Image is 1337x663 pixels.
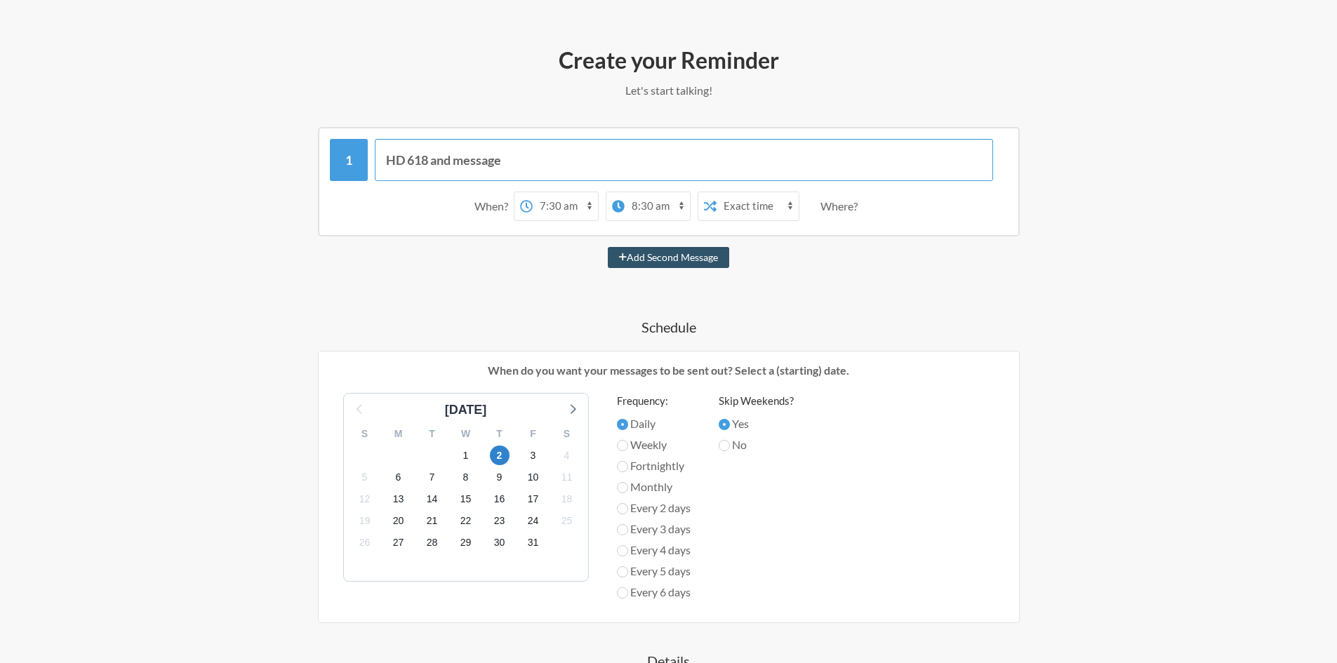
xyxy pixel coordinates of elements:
[617,521,691,537] label: Every 3 days
[389,467,408,487] span: Thursday, November 6, 2025
[524,446,543,465] span: Monday, November 3, 2025
[557,446,577,465] span: Tuesday, November 4, 2025
[262,317,1076,337] h4: Schedule
[483,423,517,445] div: T
[617,393,691,409] label: Frequency:
[524,511,543,531] span: Monday, November 24, 2025
[617,478,691,495] label: Monthly
[355,511,375,531] span: Wednesday, November 19, 2025
[617,419,628,430] input: Daily
[820,192,863,221] div: Where?
[617,500,691,516] label: Every 2 days
[617,524,628,535] input: Every 3 days
[355,490,375,509] span: Wednesday, November 12, 2025
[490,446,510,465] span: Sunday, November 2, 2025
[329,362,1009,379] p: When do you want your messages to be sent out? Select a (starting) date.
[415,423,449,445] div: T
[262,46,1076,75] h2: Create your Reminder
[617,436,691,453] label: Weekly
[517,423,550,445] div: F
[617,503,628,514] input: Every 2 days
[617,461,628,472] input: Fortnightly
[617,415,691,432] label: Daily
[423,467,442,487] span: Friday, November 7, 2025
[490,467,510,487] span: Sunday, November 9, 2025
[557,511,577,531] span: Tuesday, November 25, 2025
[719,415,794,432] label: Yes
[617,587,628,598] input: Every 6 days
[557,467,577,487] span: Tuesday, November 11, 2025
[524,467,543,487] span: Monday, November 10, 2025
[449,423,483,445] div: W
[355,467,375,487] span: Wednesday, November 5, 2025
[617,440,628,451] input: Weekly
[389,511,408,531] span: Thursday, November 20, 2025
[490,511,510,531] span: Sunday, November 23, 2025
[490,533,510,553] span: Sunday, November 30, 2025
[456,446,476,465] span: Saturday, November 1, 2025
[423,490,442,509] span: Friday, November 14, 2025
[382,423,415,445] div: M
[262,82,1076,99] p: Let's start talking!
[474,192,514,221] div: When?
[389,533,408,553] span: Thursday, November 27, 2025
[617,542,691,558] label: Every 4 days
[456,533,476,553] span: Saturday, November 29, 2025
[423,533,442,553] span: Friday, November 28, 2025
[550,423,584,445] div: S
[524,533,543,553] span: Monday, December 1, 2025
[719,393,794,409] label: Skip Weekends?
[456,467,476,487] span: Saturday, November 8, 2025
[355,533,375,553] span: Wednesday, November 26, 2025
[617,545,628,556] input: Every 4 days
[617,457,691,474] label: Fortnightly
[490,490,510,509] span: Sunday, November 16, 2025
[456,511,476,531] span: Saturday, November 22, 2025
[719,440,730,451] input: No
[617,566,628,577] input: Every 5 days
[617,563,691,580] label: Every 5 days
[608,247,729,268] button: Add Second Message
[617,584,691,601] label: Every 6 days
[524,490,543,509] span: Monday, November 17, 2025
[617,482,628,493] input: Monthly
[423,511,442,531] span: Friday, November 21, 2025
[389,490,408,509] span: Thursday, November 13, 2025
[439,401,493,420] div: [DATE]
[375,139,993,181] input: Message
[557,490,577,509] span: Tuesday, November 18, 2025
[719,436,794,453] label: No
[348,423,382,445] div: S
[456,490,476,509] span: Saturday, November 15, 2025
[719,419,730,430] input: Yes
